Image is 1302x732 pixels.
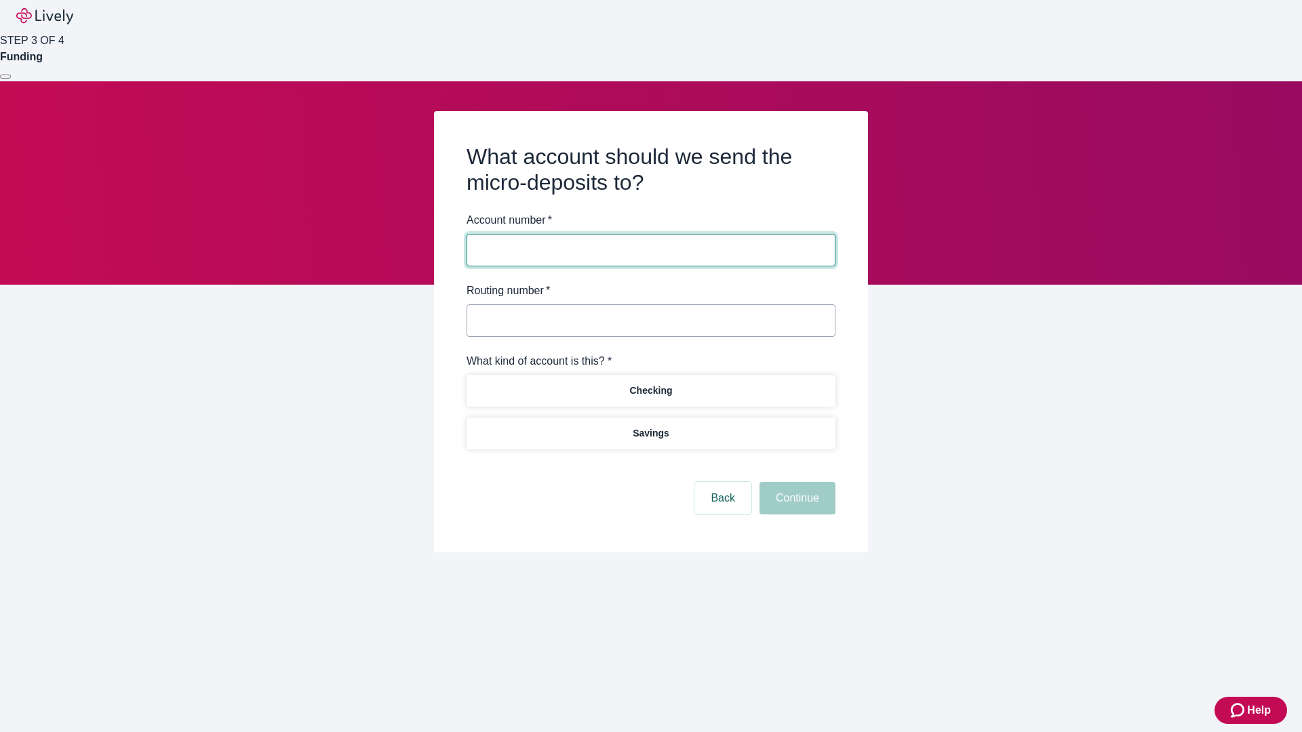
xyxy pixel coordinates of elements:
[467,375,835,407] button: Checking
[629,384,672,398] p: Checking
[467,212,552,228] label: Account number
[1231,702,1247,718] svg: Zendesk support icon
[467,353,612,369] label: What kind of account is this? *
[16,8,73,24] img: Lively
[1215,697,1287,724] button: Zendesk support iconHelp
[467,283,550,299] label: Routing number
[694,482,751,514] button: Back
[1247,702,1271,718] span: Help
[467,144,835,196] h2: What account should we send the micro-deposits to?
[633,426,669,441] p: Savings
[467,418,835,449] button: Savings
